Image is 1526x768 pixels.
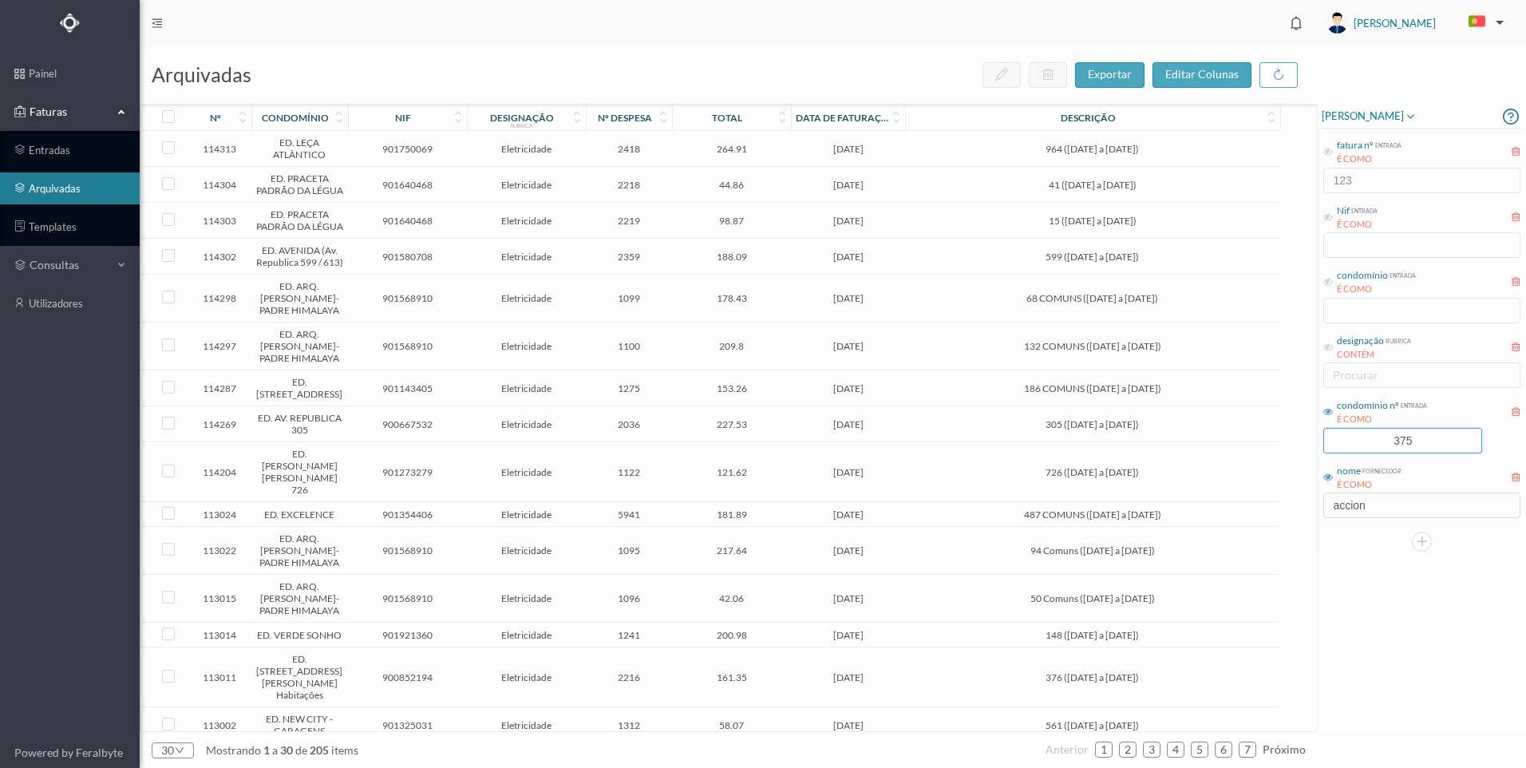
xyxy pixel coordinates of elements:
span: Eletricidade [471,215,582,227]
span: 114302 [192,251,247,263]
span: 726 ([DATE] a [DATE]) [909,466,1275,478]
span: [DATE] [795,251,901,263]
span: ED. ARQ. [PERSON_NAME]-PADRE HIMALAYA [255,280,343,316]
span: [DATE] [795,215,901,227]
span: 113014 [192,629,247,641]
span: 98.87 [676,215,787,227]
span: 901580708 [352,251,463,263]
div: condomínio [1337,268,1388,283]
span: [DATE] [795,179,901,191]
span: 1095 [590,544,668,556]
span: 901568910 [352,292,463,304]
span: 68 COMUNS ([DATE] a [DATE]) [909,292,1275,304]
span: [DATE] [795,592,901,604]
span: 113011 [192,671,247,683]
i: icon: menu-fold [152,18,163,29]
div: data de faturação [796,112,891,124]
span: Eletricidade [471,382,582,394]
span: [DATE] [795,671,901,683]
a: 5 [1192,738,1208,762]
span: 121.62 [676,466,787,478]
div: entrada [1350,204,1378,216]
span: ED. LEÇA ATLÂNTICO [255,137,343,160]
span: [DATE] [795,466,901,478]
div: rubrica [1384,334,1411,346]
span: [DATE] [795,382,901,394]
span: 901325031 [352,719,463,731]
span: 900852194 [352,671,463,683]
span: 200.98 [676,629,787,641]
span: Eletricidade [471,466,582,478]
span: Eletricidade [471,143,582,155]
span: consultas [30,257,109,273]
span: 901568910 [352,544,463,556]
div: CONTÉM [1337,348,1411,362]
span: 42.06 [676,592,787,604]
span: ED. ARQ. [PERSON_NAME]-PADRE HIMALAYA [255,532,343,568]
span: [DATE] [795,719,901,731]
div: nif [395,112,411,124]
span: 153.26 [676,382,787,394]
div: nº [210,112,221,124]
span: Eletricidade [471,544,582,556]
span: 114303 [192,215,247,227]
span: 1 [261,743,272,757]
span: 2219 [590,215,668,227]
span: Eletricidade [471,340,582,352]
button: exportar [1075,62,1144,88]
span: 1100 [590,340,668,352]
span: 227.53 [676,418,787,430]
div: entrada [1374,138,1401,150]
span: 1312 [590,719,668,731]
span: 964 ([DATE] a [DATE]) [909,143,1275,155]
span: 901273279 [352,466,463,478]
span: 114204 [192,466,247,478]
span: Eletricidade [471,719,582,731]
span: 2218 [590,179,668,191]
span: 113002 [192,719,247,731]
span: ED. ARQ. [PERSON_NAME]-PADRE HIMALAYA [255,580,343,616]
a: 2 [1120,738,1136,762]
span: 186 COMUNS ([DATE] a [DATE]) [909,382,1275,394]
span: [DATE] [795,629,901,641]
span: 30 [278,743,295,757]
div: nº despesa [598,112,652,124]
span: Eletricidade [471,179,582,191]
span: 114287 [192,382,247,394]
div: fatura nº [1337,138,1374,152]
div: nome [1337,464,1361,478]
span: 114297 [192,340,247,352]
span: Faturas [26,104,113,120]
button: editar colunas [1152,62,1251,88]
div: entrada [1388,268,1416,280]
div: É COMO [1337,413,1427,426]
span: anterior [1046,742,1089,756]
span: 900667532 [352,418,463,430]
span: 132 COMUNS ([DATE] a [DATE]) [909,340,1275,352]
span: 44.86 [676,179,787,191]
span: mostrando [206,743,261,757]
span: 487 COMUNS ([DATE] a [DATE]) [909,509,1275,521]
span: 5941 [590,509,668,521]
span: Eletricidade [471,509,582,521]
div: É COMO [1337,283,1416,296]
a: 6 [1216,738,1231,762]
div: Nif [1337,204,1350,218]
span: [PERSON_NAME] [1322,107,1417,126]
span: items [331,743,358,757]
li: 5 [1191,742,1208,758]
span: 209.8 [676,340,787,352]
li: 3 [1143,742,1160,758]
li: 4 [1167,742,1184,758]
span: 901640468 [352,179,463,191]
span: ED. NEW CITY - GARAGENS [255,713,343,737]
span: 161.35 [676,671,787,683]
div: designação [1337,334,1384,348]
div: condomínio [262,112,329,124]
li: Página Anterior [1046,737,1089,762]
span: exportar [1088,67,1132,81]
div: É COMO [1337,152,1401,166]
span: 901640468 [352,215,463,227]
a: 3 [1144,738,1160,762]
img: Logo [60,13,80,33]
